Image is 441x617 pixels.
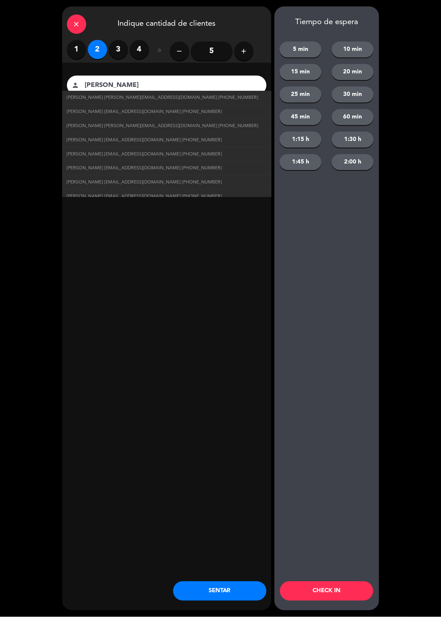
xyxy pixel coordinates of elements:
button: add [234,42,254,61]
button: CHECK IN [280,582,373,601]
button: 25 min [280,87,322,103]
span: [PERSON_NAME] [EMAIL_ADDRESS][DOMAIN_NAME] [PHONE_NUMBER] [67,108,222,116]
label: 4 [130,40,149,59]
label: 1 [67,40,86,59]
button: 1:45 h [280,154,322,170]
input: Nombre del cliente [84,80,258,91]
label: 2 [88,40,107,59]
button: 10 min [332,42,374,58]
span: [PERSON_NAME] [EMAIL_ADDRESS][DOMAIN_NAME] [PHONE_NUMBER] [67,136,222,144]
i: add [240,47,248,55]
i: remove [176,47,183,55]
span: [PERSON_NAME] [PERSON_NAME][EMAIL_ADDRESS][DOMAIN_NAME] [PHONE_NUMBER] [67,122,258,130]
button: SENTAR [173,582,267,601]
span: [PERSON_NAME] [EMAIL_ADDRESS][DOMAIN_NAME] [PHONE_NUMBER] [67,179,222,186]
i: close [73,20,80,28]
button: 15 min [280,64,322,80]
div: ó [149,40,170,62]
button: 30 min [332,87,374,103]
button: 20 min [332,64,374,80]
button: 5 min [280,42,322,58]
button: 1:15 h [280,132,322,148]
i: person [72,81,80,89]
button: 60 min [332,109,374,125]
span: [PERSON_NAME] [EMAIL_ADDRESS][DOMAIN_NAME] [PHONE_NUMBER] [67,193,222,200]
button: 2:00 h [332,154,374,170]
span: [PERSON_NAME] [EMAIL_ADDRESS][DOMAIN_NAME] [PHONE_NUMBER] [67,164,222,172]
button: remove [170,42,189,61]
div: Indique cantidad de clientes [62,6,271,40]
button: 1:30 h [332,132,374,148]
span: [PERSON_NAME] [PERSON_NAME][EMAIL_ADDRESS][DOMAIN_NAME] [PHONE_NUMBER] [67,94,258,101]
span: [PERSON_NAME] [EMAIL_ADDRESS][DOMAIN_NAME] [PHONE_NUMBER] [67,151,222,158]
label: 3 [109,40,128,59]
button: 45 min [280,109,322,125]
div: Tiempo de espera [275,18,379,27]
